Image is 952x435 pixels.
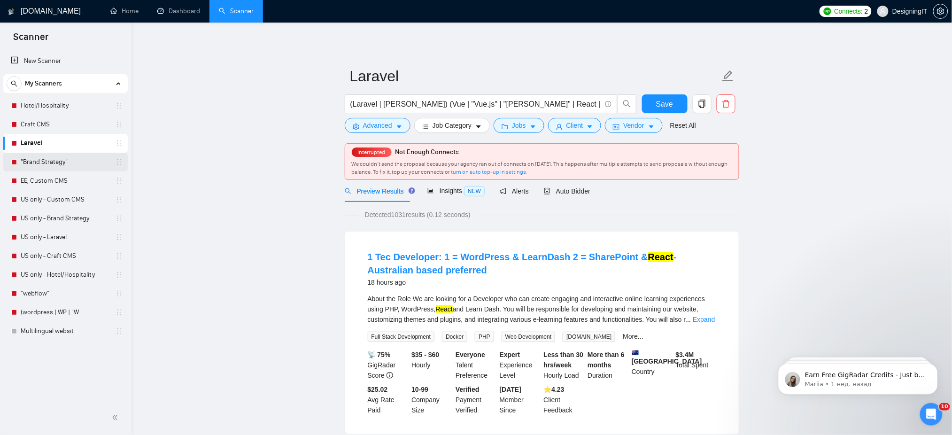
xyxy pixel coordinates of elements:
[920,403,943,426] iframe: Intercom live chat
[934,8,948,15] span: setting
[422,123,429,130] span: bars
[21,153,110,171] a: "Brand Strategy"
[355,149,388,155] span: Interrupted
[350,64,720,88] input: Scanner name...
[632,350,702,365] b: [GEOGRAPHIC_DATA]
[410,350,454,381] div: Hourly
[363,120,392,131] span: Advanced
[498,350,542,381] div: Experience Level
[368,351,391,358] b: 📡 75%
[542,350,586,381] div: Hourly Load
[648,252,673,262] mark: React
[475,123,482,130] span: caret-down
[544,188,550,194] span: robot
[880,8,886,15] span: user
[116,309,123,316] span: holder
[542,384,586,415] div: Client Feedback
[219,7,254,15] a: searchScanner
[21,96,110,115] a: Hotel/Hospitality
[618,100,636,108] span: search
[345,187,412,195] span: Preview Results
[368,277,716,288] div: 18 hours ago
[502,123,508,130] span: folder
[588,351,625,369] b: More than 6 months
[642,94,688,113] button: Save
[7,80,21,87] span: search
[350,98,601,110] input: Search Freelance Jobs...
[556,123,563,130] span: user
[563,332,615,342] span: [DOMAIN_NAME]
[21,228,110,247] a: US only - Laravel
[500,187,529,195] span: Alerts
[656,98,673,110] span: Save
[502,332,556,342] span: Web Development
[112,413,121,422] span: double-left
[21,322,110,341] a: Multilingual websit
[116,215,123,222] span: holder
[21,303,110,322] a: (wordpress | WP | "W
[116,177,123,185] span: holder
[21,284,110,303] a: "webflow"
[116,140,123,147] span: holder
[717,94,735,113] button: delete
[475,332,494,342] span: PHP
[494,118,544,133] button: folderJobscaret-down
[613,123,619,130] span: idcard
[605,118,662,133] button: idcardVendorcaret-down
[11,52,120,70] a: New Scanner
[116,290,123,297] span: holder
[352,161,728,175] span: We couldn’t send the proposal because your agency ran out of connects on [DATE]. This happens aft...
[442,332,467,342] span: Docker
[693,94,712,113] button: copy
[933,8,948,15] a: setting
[454,350,498,381] div: Talent Preference
[464,186,485,196] span: NEW
[623,120,644,131] span: Vendor
[544,386,565,393] b: ⭐️ 4.23
[368,294,716,325] div: About the Role We are looking for a Developer who can create engaging and interactive online lear...
[21,171,110,190] a: EE, Custom CMS
[544,187,590,195] span: Auto Bidder
[436,305,453,313] mark: React
[676,351,694,358] b: $ 3.4M
[454,384,498,415] div: Payment Verified
[605,101,611,107] span: info-circle
[345,188,351,194] span: search
[686,316,691,323] span: ...
[21,190,110,209] a: US only - Custom CMS
[632,350,639,356] img: 🇦🇺
[6,30,56,50] span: Scanner
[500,188,506,194] span: notification
[21,247,110,265] a: US only - Craft CMS
[717,100,735,108] span: delete
[116,327,123,335] span: holder
[670,120,696,131] a: Reset All
[157,7,200,15] a: dashboardDashboard
[722,70,734,82] span: edit
[411,351,439,358] b: $35 - $60
[8,4,15,19] img: logo
[451,169,528,175] a: turn on auto top-up in settings.
[865,6,868,16] span: 2
[498,384,542,415] div: Member Since
[648,123,655,130] span: caret-down
[548,118,602,133] button: userClientcaret-down
[116,158,123,166] span: holder
[366,384,410,415] div: Avg Rate Paid
[21,265,110,284] a: US only - Hotel/Hospitality
[25,74,62,93] span: My Scanners
[408,186,416,195] div: Tooltip anchor
[116,121,123,128] span: holder
[824,8,831,15] img: upwork-logo.png
[116,252,123,260] span: holder
[512,120,526,131] span: Jobs
[395,148,459,156] span: Not Enough Connects
[353,123,359,130] span: setting
[939,403,950,411] span: 10
[368,252,677,275] a: 1 Tec Developer: 1 = WordPress & LearnDash 2 = SharePoint &React- Australian based preferred
[618,94,636,113] button: search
